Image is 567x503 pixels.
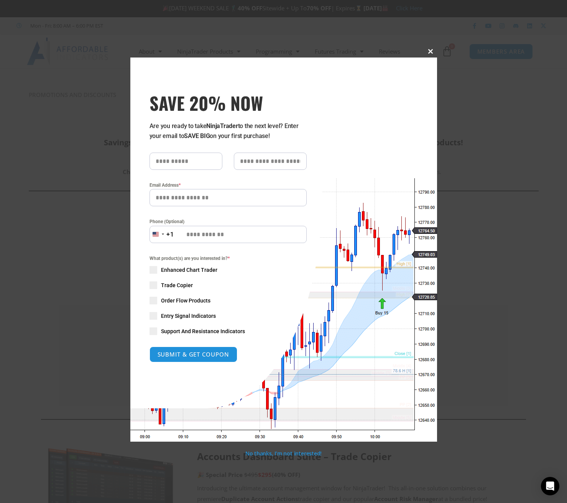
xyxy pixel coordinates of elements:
[150,92,307,113] span: SAVE 20% NOW
[150,312,307,320] label: Entry Signal Indicators
[150,218,307,225] label: Phone (Optional)
[161,281,193,289] span: Trade Copier
[150,181,307,189] label: Email Address
[150,327,307,335] label: Support And Resistance Indicators
[166,230,174,240] div: +1
[150,121,307,141] p: Are you ready to take to the next level? Enter your email to on your first purchase!
[150,297,307,304] label: Order Flow Products
[161,312,216,320] span: Entry Signal Indicators
[150,281,307,289] label: Trade Copier
[161,327,245,335] span: Support And Resistance Indicators
[150,255,307,262] span: What product(s) are you interested in?
[161,297,210,304] span: Order Flow Products
[161,266,217,274] span: Enhanced Chart Trader
[150,266,307,274] label: Enhanced Chart Trader
[245,450,322,457] a: No thanks, I’m not interested!
[206,122,238,130] strong: NinjaTrader
[541,477,559,495] div: Open Intercom Messenger
[150,226,174,243] button: Selected country
[150,347,237,362] button: SUBMIT & GET COUPON
[184,132,210,140] strong: SAVE BIG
